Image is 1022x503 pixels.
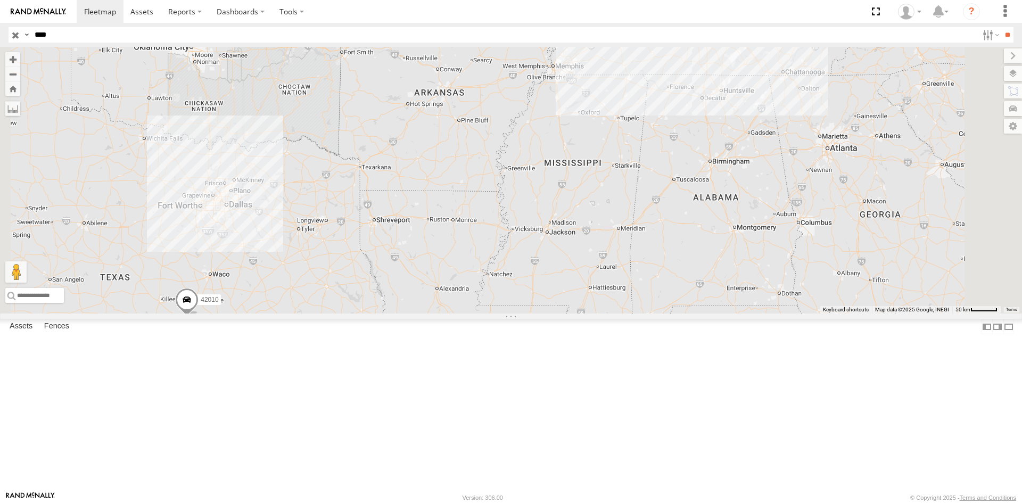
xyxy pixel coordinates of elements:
label: Dock Summary Table to the Left [982,319,992,334]
button: Keyboard shortcuts [823,306,869,314]
label: Assets [4,319,38,334]
button: Map Scale: 50 km per 47 pixels [952,306,1001,314]
button: Zoom Home [5,81,20,96]
span: 50 km [955,307,970,312]
label: Search Filter Options [978,27,1001,43]
label: Dock Summary Table to the Right [992,319,1003,334]
i: ? [963,3,980,20]
label: Measure [5,101,20,116]
span: Map data ©2025 Google, INEGI [875,307,949,312]
img: rand-logo.svg [11,8,66,15]
label: Map Settings [1004,119,1022,134]
button: Zoom in [5,52,20,67]
a: Terms and Conditions [960,494,1016,501]
label: Fences [39,319,75,334]
span: 42010 [201,295,218,303]
div: Ryan Roxas [894,4,925,20]
a: Terms (opens in new tab) [1006,308,1017,312]
button: Zoom out [5,67,20,81]
div: © Copyright 2025 - [910,494,1016,501]
label: Hide Summary Table [1003,319,1014,334]
a: Visit our Website [6,492,55,503]
button: Drag Pegman onto the map to open Street View [5,261,27,283]
label: Search Query [22,27,31,43]
div: Version: 306.00 [463,494,503,501]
